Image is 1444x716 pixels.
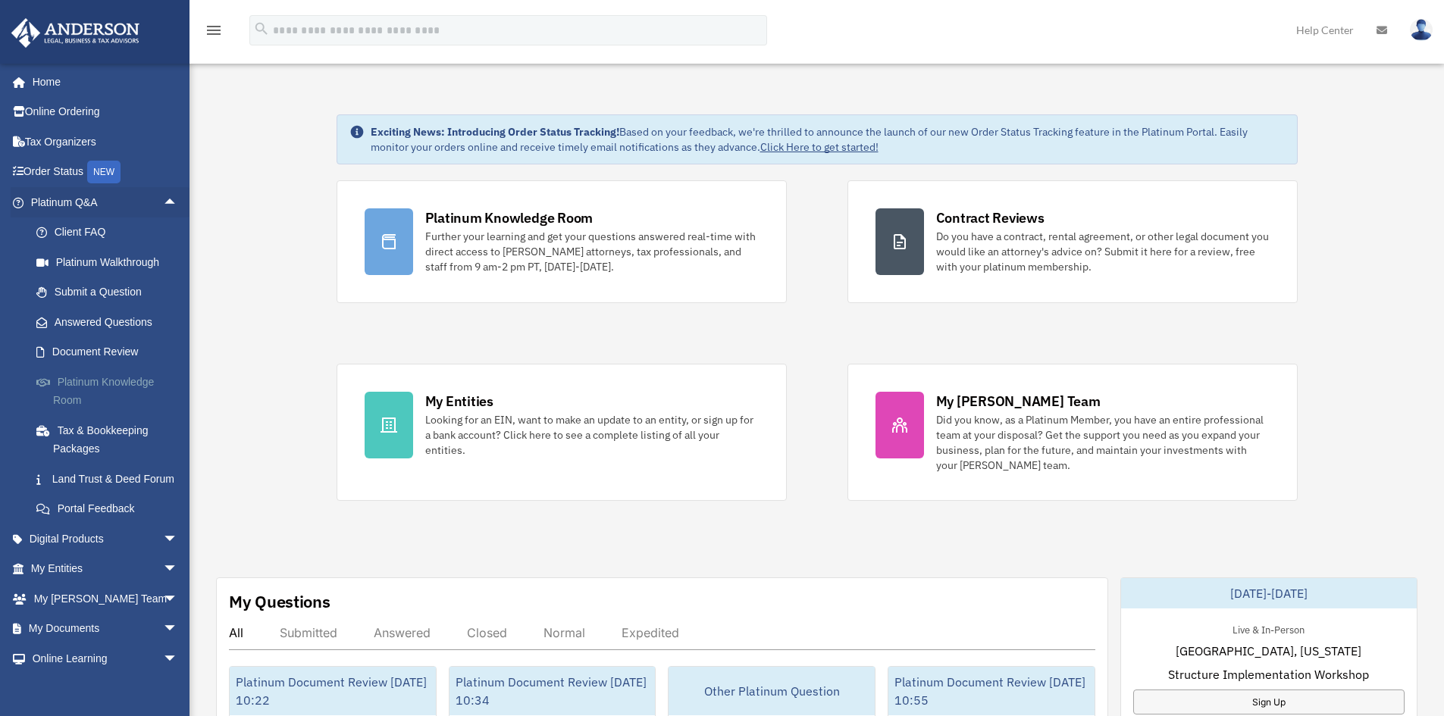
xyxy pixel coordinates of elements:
[229,590,330,613] div: My Questions
[888,667,1095,715] div: Platinum Document Review [DATE] 10:55
[425,412,759,458] div: Looking for an EIN, want to make an update to an entity, or sign up for a bank account? Click her...
[11,583,201,614] a: My [PERSON_NAME] Teamarrow_drop_down
[425,392,493,411] div: My Entities
[11,97,201,127] a: Online Ordering
[7,18,144,48] img: Anderson Advisors Platinum Portal
[205,21,223,39] i: menu
[163,614,193,645] span: arrow_drop_down
[205,27,223,39] a: menu
[11,554,201,584] a: My Entitiesarrow_drop_down
[11,127,201,157] a: Tax Organizers
[760,140,879,154] a: Click Here to get started!
[622,625,679,640] div: Expedited
[163,524,193,555] span: arrow_drop_down
[936,229,1270,274] div: Do you have a contract, rental agreement, or other legal document you would like an attorney's ad...
[11,187,201,217] a: Platinum Q&Aarrow_drop_up
[163,554,193,585] span: arrow_drop_down
[21,464,201,494] a: Land Trust & Deed Forum
[21,415,201,464] a: Tax & Bookkeeping Packages
[87,161,121,183] div: NEW
[425,229,759,274] div: Further your learning and get your questions answered real-time with direct access to [PERSON_NAM...
[543,625,585,640] div: Normal
[1176,642,1361,660] span: [GEOGRAPHIC_DATA], [US_STATE]
[163,583,193,614] span: arrow_drop_down
[163,187,193,218] span: arrow_drop_up
[1133,689,1405,714] a: Sign Up
[21,277,201,308] a: Submit a Question
[11,157,201,188] a: Order StatusNEW
[337,364,787,501] a: My Entities Looking for an EIN, want to make an update to an entity, or sign up for a bank accoun...
[21,494,201,524] a: Portal Feedback
[449,667,656,715] div: Platinum Document Review [DATE] 10:34
[21,247,201,277] a: Platinum Walkthrough
[11,524,201,554] a: Digital Productsarrow_drop_down
[11,643,201,674] a: Online Learningarrow_drop_down
[425,208,594,227] div: Platinum Knowledge Room
[936,412,1270,473] div: Did you know, as a Platinum Member, you have an entire professional team at your disposal? Get th...
[1220,621,1317,636] div: Live & In-Person
[936,392,1101,411] div: My [PERSON_NAME] Team
[371,124,1285,155] div: Based on your feedback, we're thrilled to announce the launch of our new Order Status Tracking fe...
[337,180,787,303] a: Platinum Knowledge Room Further your learning and get your questions answered real-time with dire...
[280,625,337,640] div: Submitted
[11,67,193,97] a: Home
[669,667,875,715] div: Other Platinum Question
[374,625,431,640] div: Answered
[21,307,201,337] a: Answered Questions
[229,625,243,640] div: All
[21,367,201,415] a: Platinum Knowledge Room
[847,180,1298,303] a: Contract Reviews Do you have a contract, rental agreement, or other legal document you would like...
[230,667,436,715] div: Platinum Document Review [DATE] 10:22
[253,20,270,37] i: search
[371,125,619,139] strong: Exciting News: Introducing Order Status Tracking!
[467,625,507,640] div: Closed
[21,337,201,367] a: Document Review
[163,643,193,674] span: arrow_drop_down
[21,217,201,248] a: Client FAQ
[1168,665,1369,683] span: Structure Implementation Workshop
[1410,19,1433,41] img: User Pic
[847,364,1298,501] a: My [PERSON_NAME] Team Did you know, as a Platinum Member, you have an entire professional team at...
[1121,578,1417,608] div: [DATE]-[DATE]
[936,208,1045,227] div: Contract Reviews
[11,614,201,644] a: My Documentsarrow_drop_down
